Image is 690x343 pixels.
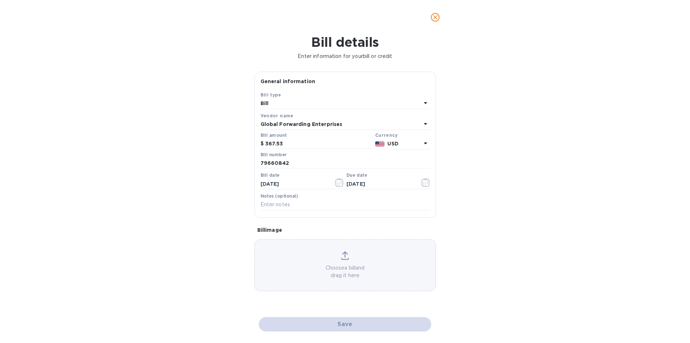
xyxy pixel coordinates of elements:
label: Bill number [261,153,286,157]
b: Global Forwarding Enterprises [261,121,342,127]
p: Choose a bill and drag it here [255,264,436,279]
input: Select date [261,179,328,189]
label: Bill date [261,173,280,178]
b: USD [387,141,398,146]
input: Due date [346,179,414,189]
p: Enter information for your bill or credit [6,53,684,60]
input: Enter notes [261,199,430,210]
button: close [427,9,444,26]
label: Due date [346,173,367,178]
img: USD [375,141,385,146]
p: Bill image [257,226,433,234]
b: Vendor name [261,113,294,118]
b: Bill type [261,92,281,98]
label: Notes (optional) [261,194,298,198]
b: General information [261,78,316,84]
b: Currency [375,132,397,138]
b: Bill [261,100,269,106]
h1: Bill details [6,35,684,50]
input: $ Enter bill amount [265,139,372,149]
label: Bill amount [261,133,286,137]
div: $ [261,139,265,149]
input: Enter bill number [261,158,430,169]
